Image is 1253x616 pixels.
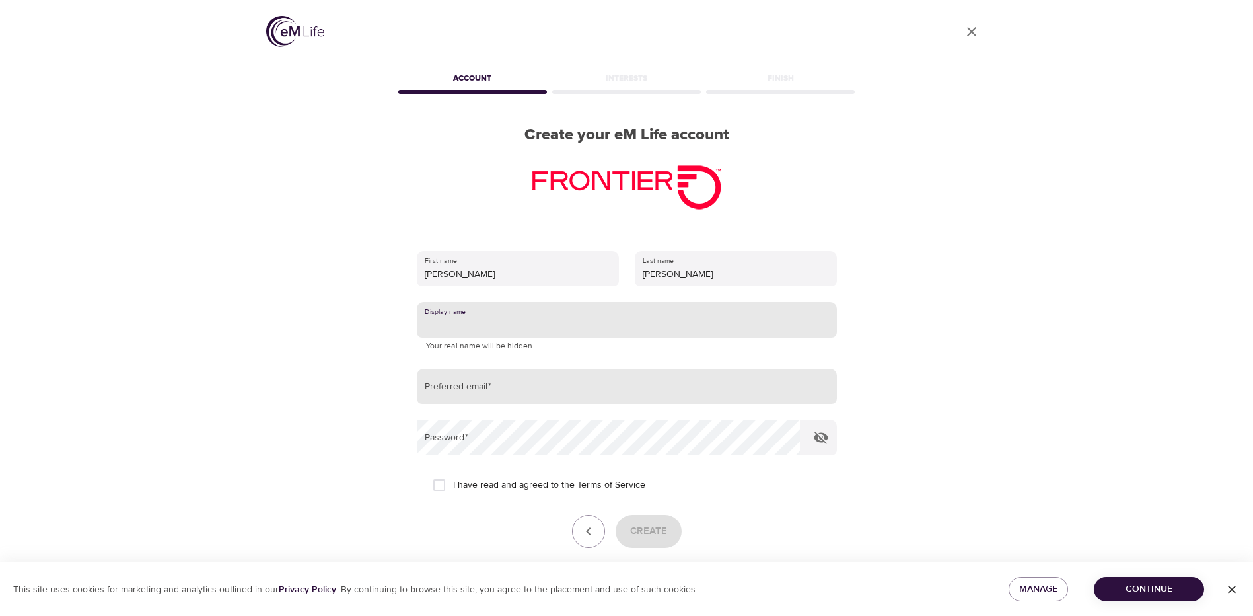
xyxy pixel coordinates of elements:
[1009,577,1068,601] button: Manage
[956,16,987,48] a: close
[1094,577,1204,601] button: Continue
[1104,581,1194,597] span: Continue
[279,584,336,596] a: Privacy Policy
[577,479,645,492] a: Terms of Service
[453,479,645,492] span: I have read and agreed to the
[1019,581,1057,597] span: Manage
[530,161,723,214] img: Frontier_SecondaryLogo_Small_RGB_Red_291x81%20%281%29%20%28002%29.png
[426,340,828,353] p: Your real name will be hidden.
[266,16,324,47] img: logo
[396,126,858,145] h2: Create your eM Life account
